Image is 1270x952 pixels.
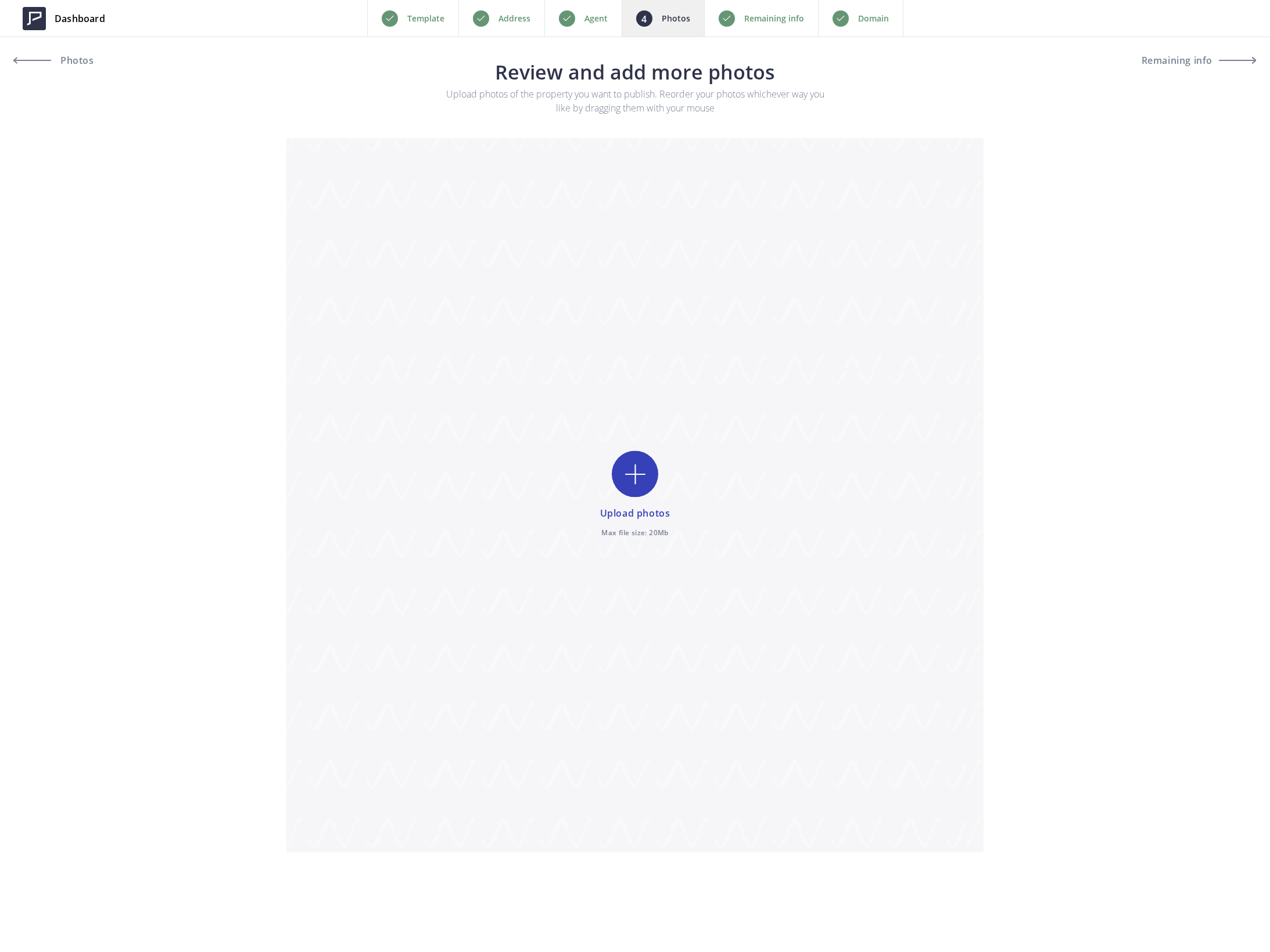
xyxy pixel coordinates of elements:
p: Template [407,12,444,26]
a: Dashboard [14,1,114,36]
h3: Review and add more photos [238,62,1032,82]
span: Dashboard [55,12,105,26]
span: Photos [58,56,94,65]
p: Address [498,12,530,26]
p: Agent [584,12,608,26]
button: Remaining info [1142,46,1256,74]
span: Remaining info [1142,56,1212,65]
p: Remaining info [744,12,804,26]
a: Photos [14,46,119,74]
p: Photos [662,12,690,26]
p: Upload photos of the property you want to publish. Reorder your photos whichever way you like by ... [442,87,829,115]
p: Domain [858,12,889,26]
